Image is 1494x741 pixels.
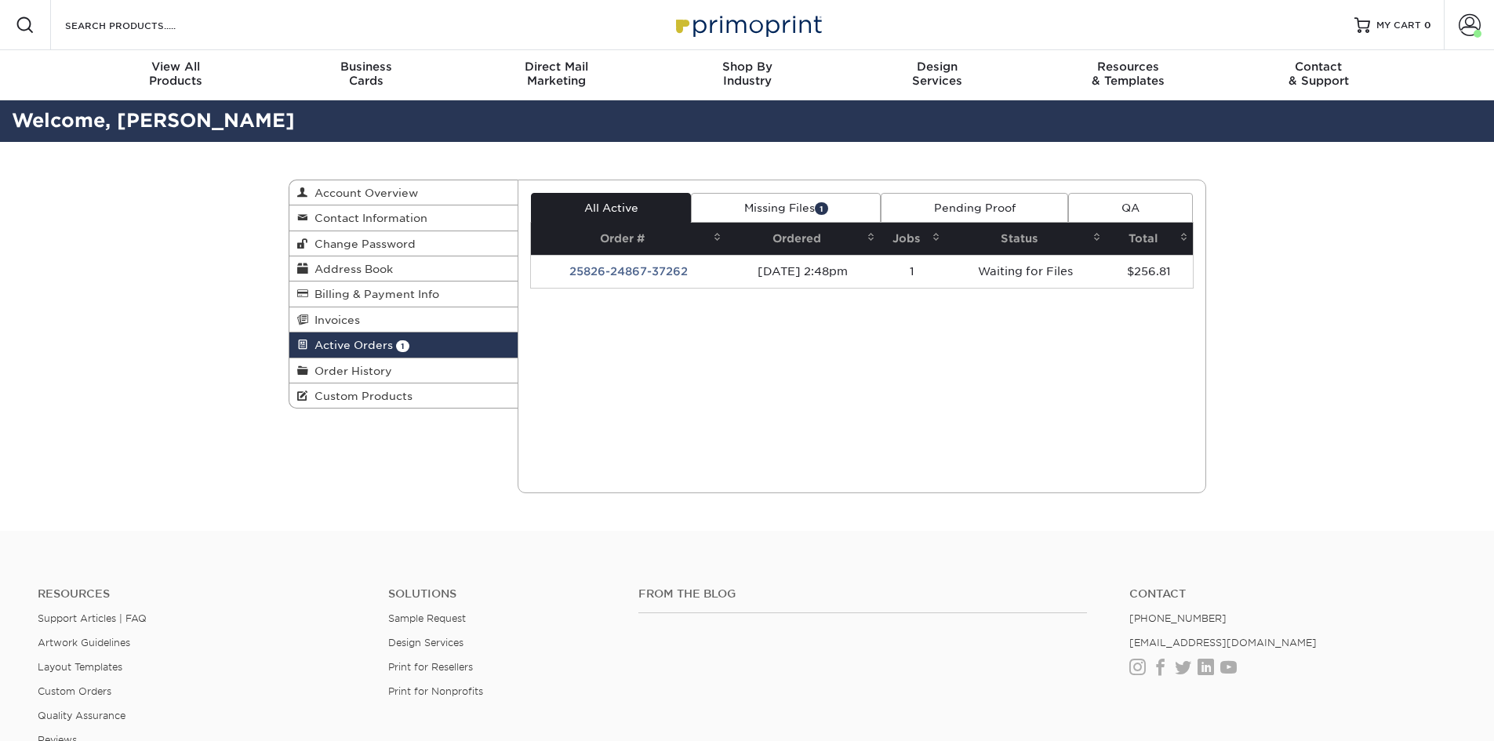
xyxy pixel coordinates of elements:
[1223,50,1414,100] a: Contact& Support
[652,60,842,74] span: Shop By
[842,60,1033,74] span: Design
[289,180,518,205] a: Account Overview
[308,212,427,224] span: Contact Information
[1033,60,1223,74] span: Resources
[1033,50,1223,100] a: Resources& Templates
[842,50,1033,100] a: DesignServices
[1129,587,1456,601] a: Contact
[880,255,945,288] td: 1
[289,231,518,256] a: Change Password
[289,205,518,231] a: Contact Information
[308,314,360,326] span: Invoices
[691,193,881,223] a: Missing Files1
[308,365,392,377] span: Order History
[81,50,271,100] a: View AllProducts
[1033,60,1223,88] div: & Templates
[842,60,1033,88] div: Services
[308,238,416,250] span: Change Password
[388,612,466,624] a: Sample Request
[726,255,880,288] td: [DATE] 2:48pm
[461,60,652,88] div: Marketing
[38,661,122,673] a: Layout Templates
[652,50,842,100] a: Shop ByIndustry
[1223,60,1414,88] div: & Support
[1376,19,1421,32] span: MY CART
[1223,60,1414,74] span: Contact
[289,256,518,282] a: Address Book
[1424,20,1431,31] span: 0
[289,307,518,332] a: Invoices
[531,193,691,223] a: All Active
[388,661,473,673] a: Print for Resellers
[388,587,615,601] h4: Solutions
[38,710,125,721] a: Quality Assurance
[38,685,111,697] a: Custom Orders
[289,282,518,307] a: Billing & Payment Info
[396,340,409,352] span: 1
[271,50,461,100] a: BusinessCards
[1068,193,1192,223] a: QA
[308,339,393,351] span: Active Orders
[308,263,393,275] span: Address Book
[38,587,365,601] h4: Resources
[1106,223,1193,255] th: Total
[271,60,461,88] div: Cards
[1106,255,1193,288] td: $256.81
[81,60,271,74] span: View All
[669,8,826,42] img: Primoprint
[726,223,880,255] th: Ordered
[1129,637,1317,648] a: [EMAIL_ADDRESS][DOMAIN_NAME]
[815,202,828,214] span: 1
[388,637,463,648] a: Design Services
[289,332,518,358] a: Active Orders 1
[38,612,147,624] a: Support Articles | FAQ
[64,16,216,35] input: SEARCH PRODUCTS.....
[531,255,726,288] td: 25826-24867-37262
[461,60,652,74] span: Direct Mail
[945,223,1106,255] th: Status
[308,288,439,300] span: Billing & Payment Info
[289,358,518,383] a: Order History
[652,60,842,88] div: Industry
[308,187,418,199] span: Account Overview
[945,255,1106,288] td: Waiting for Files
[289,383,518,408] a: Custom Products
[881,193,1068,223] a: Pending Proof
[388,685,483,697] a: Print for Nonprofits
[638,587,1087,601] h4: From the Blog
[1129,612,1227,624] a: [PHONE_NUMBER]
[531,223,726,255] th: Order #
[38,637,130,648] a: Artwork Guidelines
[271,60,461,74] span: Business
[81,60,271,88] div: Products
[308,390,413,402] span: Custom Products
[880,223,945,255] th: Jobs
[461,50,652,100] a: Direct MailMarketing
